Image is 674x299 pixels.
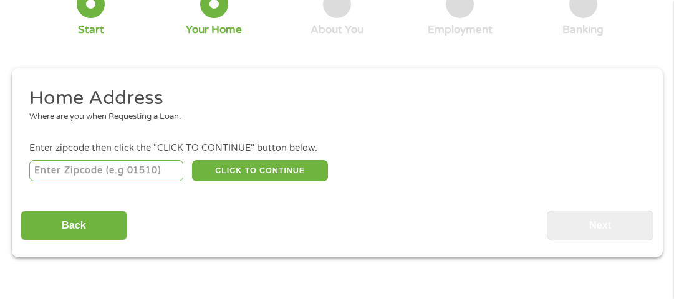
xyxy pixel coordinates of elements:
div: About You [311,23,363,37]
div: Where are you when Requesting a Loan. [29,111,635,123]
button: CLICK TO CONTINUE [192,160,328,181]
input: Enter Zipcode (e.g 01510) [29,160,183,181]
div: Banking [562,23,604,37]
input: Back [21,211,127,241]
div: Employment [428,23,493,37]
h2: Home Address [29,86,635,111]
div: Start [78,23,104,37]
div: Enter zipcode then click the "CLICK TO CONTINUE" button below. [29,141,644,155]
input: Next [547,211,653,241]
div: Your Home [186,23,242,37]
